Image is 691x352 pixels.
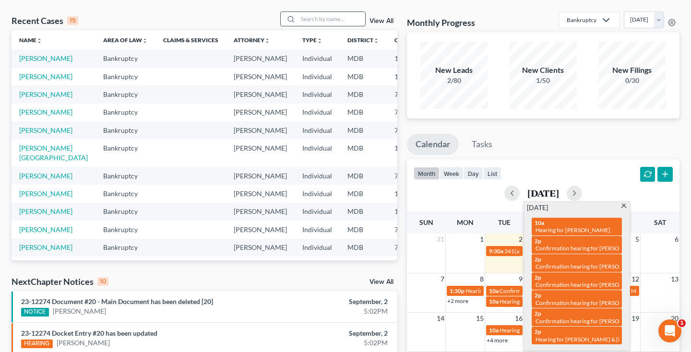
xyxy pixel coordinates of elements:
[226,257,295,274] td: [PERSON_NAME]
[414,167,440,180] button: month
[19,144,88,162] a: [PERSON_NAME][GEOGRAPHIC_DATA]
[295,104,340,121] td: Individual
[21,340,53,348] div: HEARING
[298,12,365,26] input: Search by name...
[19,108,72,116] a: [PERSON_NAME]
[95,139,155,166] td: Bankruptcy
[226,203,295,221] td: [PERSON_NAME]
[536,263,644,270] span: Confirmation hearing for [PERSON_NAME]
[535,310,541,317] span: 2p
[340,221,387,238] td: MDB
[340,257,387,274] td: MDB
[387,85,435,103] td: 7
[598,76,666,85] div: 0/30
[295,68,340,85] td: Individual
[340,49,387,67] td: MDB
[487,337,508,344] a: +4 more
[567,16,596,24] div: Bankruptcy
[53,306,106,316] a: [PERSON_NAME]
[387,49,435,67] td: 13
[19,54,72,62] a: [PERSON_NAME]
[500,298,574,305] span: Hearing for [PERSON_NAME]
[536,226,610,234] span: Hearing for [PERSON_NAME]
[674,234,679,245] span: 6
[95,49,155,67] td: Bankruptcy
[678,319,686,327] span: 1
[387,68,435,85] td: 13
[479,273,485,285] span: 8
[535,274,541,281] span: 2p
[340,121,387,139] td: MDB
[634,234,640,245] span: 5
[95,185,155,202] td: Bankruptcy
[535,328,541,335] span: 2p
[272,297,387,306] div: September, 2
[272,338,387,348] div: 5:02PM
[436,234,445,245] span: 31
[475,313,485,324] span: 15
[419,218,433,226] span: Sun
[95,239,155,257] td: Bankruptcy
[670,313,679,324] span: 20
[19,126,72,134] a: [PERSON_NAME]
[369,18,393,24] a: View All
[19,36,42,44] a: Nameunfold_more
[226,221,295,238] td: [PERSON_NAME]
[387,167,435,185] td: 7
[420,65,488,76] div: New Leads
[272,329,387,338] div: September, 2
[226,68,295,85] td: [PERSON_NAME]
[407,134,459,155] a: Calendar
[514,313,524,324] span: 16
[483,167,501,180] button: list
[67,16,78,25] div: 15
[394,36,427,44] a: Chapterunfold_more
[463,134,501,155] a: Tasks
[95,121,155,139] td: Bankruptcy
[12,15,78,26] div: Recent Cases
[19,225,72,234] a: [PERSON_NAME]
[340,203,387,221] td: MDB
[95,203,155,221] td: Bankruptcy
[387,104,435,121] td: 7
[95,167,155,185] td: Bankruptcy
[387,185,435,202] td: 13
[535,237,541,245] span: 2p
[536,245,644,252] span: Confirmation hearing for [PERSON_NAME]
[226,185,295,202] td: [PERSON_NAME]
[272,306,387,316] div: 5:02PM
[536,281,644,288] span: Confirmation hearing for [PERSON_NAME]
[631,273,640,285] span: 12
[226,49,295,67] td: [PERSON_NAME]
[518,234,524,245] span: 2
[295,85,340,103] td: Individual
[95,85,155,103] td: Bankruptcy
[340,167,387,185] td: MDB
[36,38,42,44] i: unfold_more
[536,299,644,306] span: Confirmation hearing for [PERSON_NAME]
[479,234,485,245] span: 1
[340,185,387,202] td: MDB
[670,273,679,285] span: 13
[535,219,544,226] span: 10a
[457,218,474,226] span: Mon
[295,239,340,257] td: Individual
[527,188,559,198] h2: [DATE]
[450,287,465,294] span: 1:30p
[302,36,322,44] a: Typeunfold_more
[500,327,574,334] span: Hearing for [PERSON_NAME]
[19,90,72,98] a: [PERSON_NAME]
[489,247,503,255] span: 9:30a
[489,298,499,305] span: 10a
[387,121,435,139] td: 7
[95,104,155,121] td: Bankruptcy
[295,49,340,67] td: Individual
[226,239,295,257] td: [PERSON_NAME]
[498,218,511,226] span: Tue
[465,287,540,294] span: Hearing for [PERSON_NAME]
[95,257,155,274] td: Bankruptcy
[19,172,72,180] a: [PERSON_NAME]
[57,338,110,348] a: [PERSON_NAME]
[295,121,340,139] td: Individual
[535,292,541,299] span: 2p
